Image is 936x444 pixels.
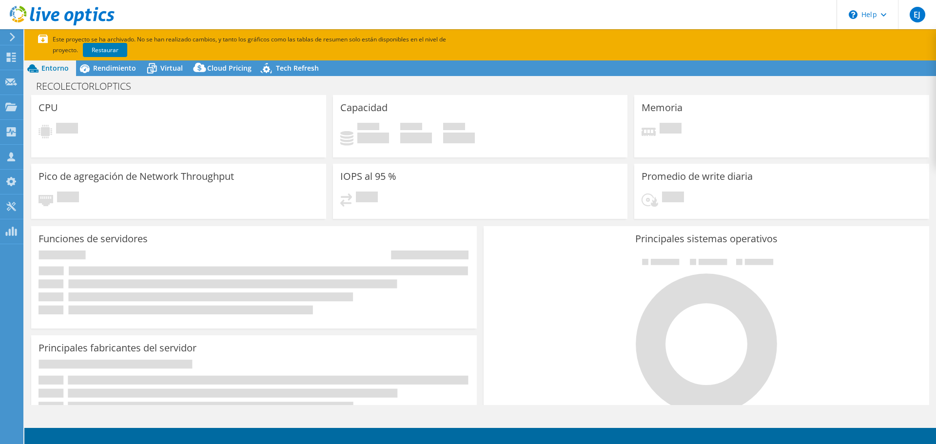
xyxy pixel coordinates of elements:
[443,123,465,133] span: Total
[400,133,432,143] h4: 0 GiB
[910,7,925,22] span: EJ
[642,102,682,113] h3: Memoria
[849,10,858,19] svg: \n
[41,63,69,73] span: Entorno
[83,43,127,57] a: Restaurar
[276,63,319,73] span: Tech Refresh
[340,102,388,113] h3: Capacidad
[39,171,234,182] h3: Pico de agregación de Network Throughput
[160,63,183,73] span: Virtual
[356,192,378,205] span: Pendiente
[39,233,148,244] h3: Funciones de servidores
[56,123,78,136] span: Pendiente
[443,133,475,143] h4: 0 GiB
[642,171,753,182] h3: Promedio de write diaria
[39,102,58,113] h3: CPU
[357,123,379,133] span: Used
[340,171,396,182] h3: IOPS al 95 %
[660,123,682,136] span: Pendiente
[38,34,516,56] p: Este proyecto se ha archivado. No se han realizado cambios, y tanto los gráficos como las tablas ...
[491,233,922,244] h3: Principales sistemas operativos
[39,343,196,353] h3: Principales fabricantes del servidor
[32,81,146,92] h1: RECOLECTORLOPTICS
[93,63,136,73] span: Rendimiento
[357,133,389,143] h4: 0 GiB
[207,63,252,73] span: Cloud Pricing
[57,192,79,205] span: Pendiente
[662,192,684,205] span: Pendiente
[400,123,422,133] span: Libre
